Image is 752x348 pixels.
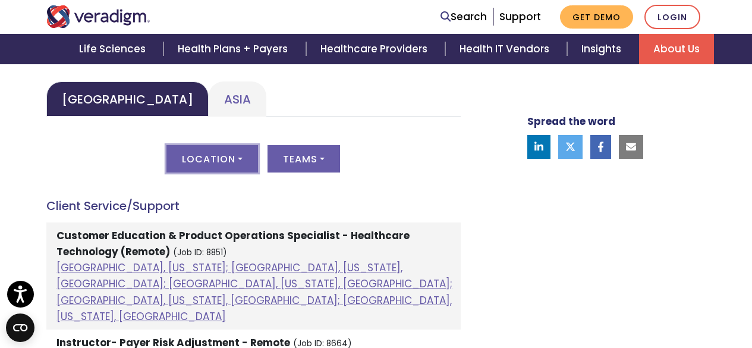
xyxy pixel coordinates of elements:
[445,34,567,64] a: Health IT Vendors
[173,247,227,258] small: (Job ID: 8851)
[560,5,633,29] a: Get Demo
[6,313,34,342] button: Open CMP widget
[209,81,266,117] a: Asia
[499,10,541,24] a: Support
[440,9,487,25] a: Search
[46,81,209,117] a: [GEOGRAPHIC_DATA]
[639,34,714,64] a: About Us
[46,5,150,28] img: Veradigm logo
[163,34,306,64] a: Health Plans + Payers
[268,145,340,173] button: Teams
[56,228,410,259] strong: Customer Education & Product Operations Specialist - Healthcare Technology (Remote)
[567,34,639,64] a: Insights
[644,5,700,29] a: Login
[527,114,615,128] strong: Spread the word
[166,145,258,173] button: Location
[306,34,445,64] a: Healthcare Providers
[65,34,163,64] a: Life Sciences
[46,199,461,213] h4: Client Service/Support
[56,261,452,324] a: [GEOGRAPHIC_DATA], [US_STATE]; [GEOGRAPHIC_DATA], [US_STATE], [GEOGRAPHIC_DATA]; [GEOGRAPHIC_DATA...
